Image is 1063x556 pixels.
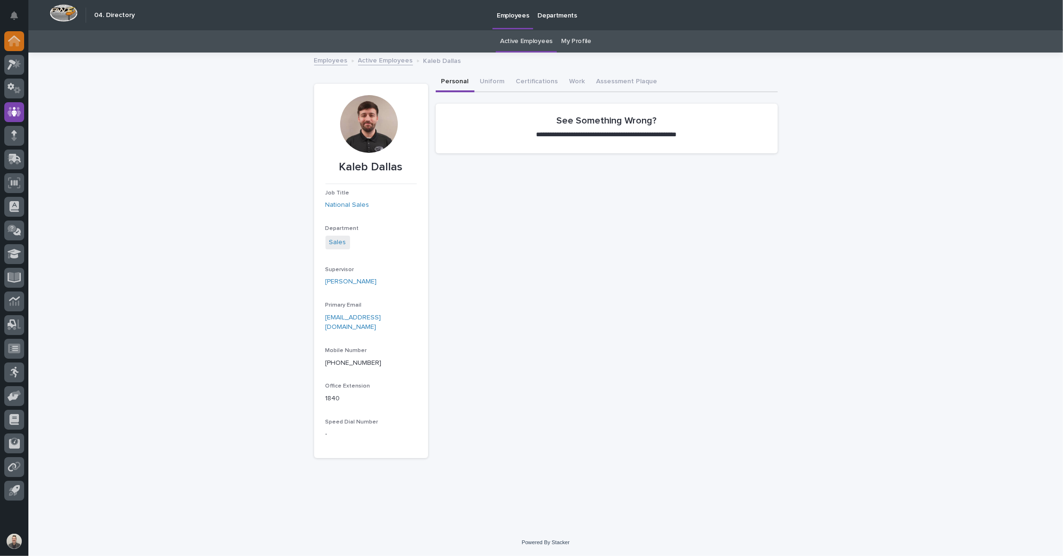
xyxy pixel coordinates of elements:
span: Speed Dial Number [325,419,378,425]
h2: See Something Wrong? [556,115,657,126]
span: Job Title [325,190,350,196]
a: My Profile [561,30,591,53]
img: Workspace Logo [50,4,78,22]
span: Mobile Number [325,348,367,353]
a: Employees [314,54,348,65]
button: Personal [436,72,474,92]
button: Uniform [474,72,510,92]
a: Active Employees [500,30,553,53]
a: Powered By Stacker [522,539,570,545]
p: Kaleb Dallas [325,160,417,174]
span: Supervisor [325,267,354,273]
div: Notifications [12,11,24,26]
h2: 04. Directory [94,11,135,19]
a: Sales [329,238,346,247]
button: users-avatar [4,531,24,551]
button: Assessment Plaque [591,72,663,92]
p: - [325,429,417,439]
button: Work [564,72,591,92]
p: Kaleb Dallas [423,55,461,65]
a: Active Employees [358,54,413,65]
span: Office Extension [325,383,370,389]
a: [PERSON_NAME] [325,277,377,287]
a: National Sales [325,200,369,210]
span: Department [325,226,359,231]
button: Notifications [4,6,24,26]
a: [EMAIL_ADDRESS][DOMAIN_NAME] [325,314,381,331]
button: Certifications [510,72,564,92]
a: [PHONE_NUMBER] [325,360,382,366]
span: Primary Email [325,302,362,308]
p: 1840 [325,394,417,404]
